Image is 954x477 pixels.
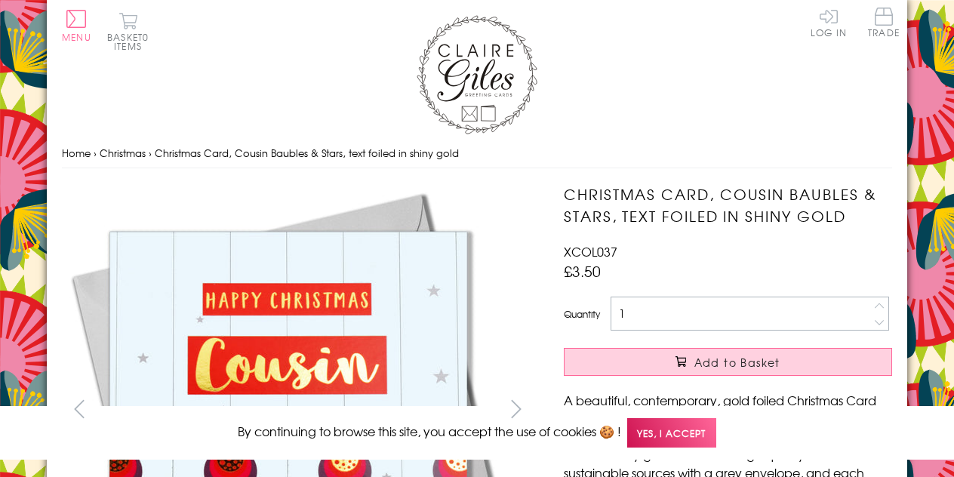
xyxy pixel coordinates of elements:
span: › [149,146,152,160]
span: Add to Basket [694,355,780,370]
button: prev [62,392,96,426]
a: Home [62,146,91,160]
span: 0 items [114,30,149,53]
span: Menu [62,30,91,44]
button: Basket0 items [107,12,149,51]
button: Menu [62,10,91,42]
a: Trade [868,8,900,40]
button: next [500,392,534,426]
span: Yes, I accept [627,418,716,448]
a: Christmas [100,146,146,160]
span: › [94,146,97,160]
span: £3.50 [564,260,601,282]
span: Christmas Card, Cousin Baubles & Stars, text foiled in shiny gold [155,146,459,160]
button: Add to Basket [564,348,892,376]
a: Log In [811,8,847,37]
h1: Christmas Card, Cousin Baubles & Stars, text foiled in shiny gold [564,183,892,227]
nav: breadcrumbs [62,138,892,169]
span: Trade [868,8,900,37]
label: Quantity [564,307,600,321]
img: Claire Giles Greetings Cards [417,15,537,134]
span: XCOL037 [564,242,617,260]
